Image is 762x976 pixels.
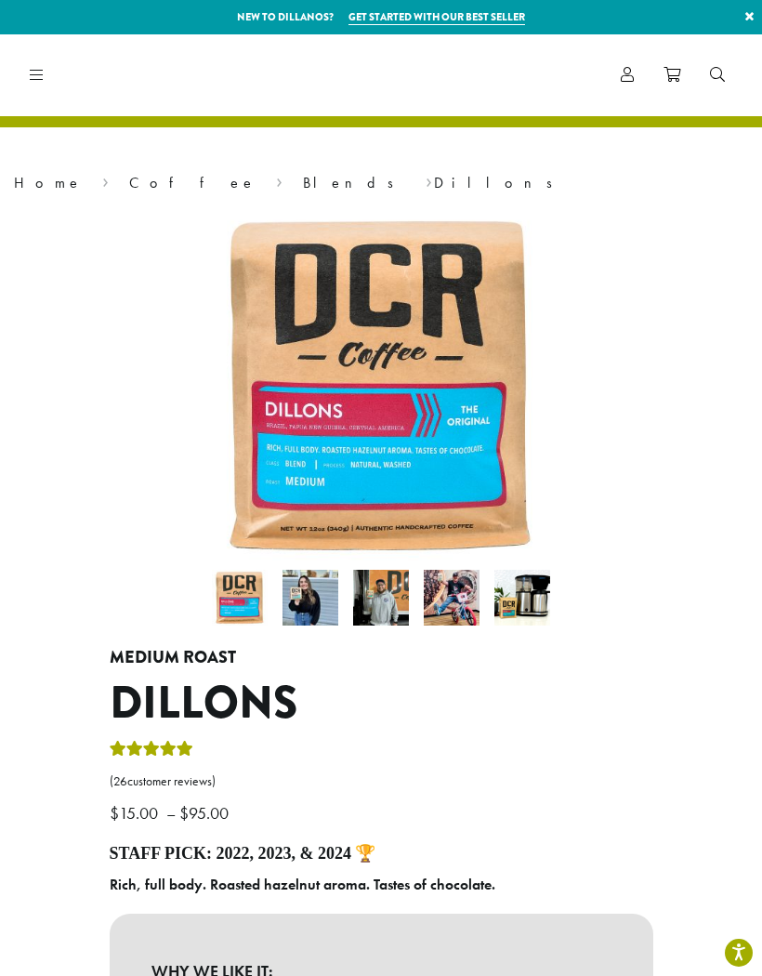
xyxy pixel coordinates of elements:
[110,875,495,894] b: Rich, full body. Roasted hazelnut aroma. Tastes of chocolate.
[353,570,409,626] img: Dillons - Image 3
[110,648,653,668] h4: Medium Roast
[102,165,109,194] span: ›
[212,570,268,626] img: Dillons
[129,173,256,192] a: Coffee
[113,773,127,789] span: 26
[179,802,233,824] bdi: 95.00
[695,59,740,90] a: Search
[494,570,550,626] img: Dillons - Image 5
[110,772,653,791] a: (26customer reviews)
[303,173,406,192] a: Blends
[110,802,163,824] bdi: 15.00
[14,172,748,194] nav: Breadcrumb
[424,570,480,626] img: David Morris picks Dillons for 2021
[179,802,189,824] span: $
[426,165,432,194] span: ›
[348,9,525,25] a: Get started with our best seller
[166,802,176,824] span: –
[110,738,193,766] div: Rated 5.00 out of 5
[282,570,338,626] img: Dillons - Image 2
[14,173,83,192] a: Home
[110,802,119,824] span: $
[110,844,653,864] h4: Staff Pick: 2022, 2023, & 2024 🏆
[110,677,653,731] h1: Dillons
[276,165,282,194] span: ›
